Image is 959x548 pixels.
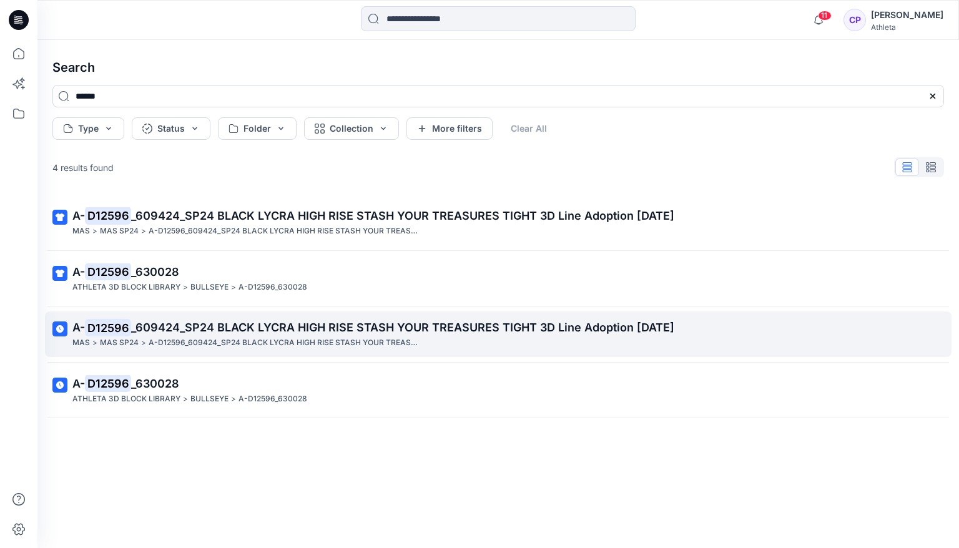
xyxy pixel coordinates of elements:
[42,50,954,85] h4: Search
[190,393,229,406] p: BULLSEYE
[72,377,85,390] span: A-
[141,336,146,350] p: >
[218,117,297,140] button: Folder
[72,265,85,278] span: A-
[92,225,97,238] p: >
[406,117,493,140] button: More filters
[72,225,90,238] p: MAS
[72,209,85,222] span: A-
[183,281,188,294] p: >
[52,161,114,174] p: 4 results found
[239,281,307,294] p: A-D12596_630028
[131,321,674,334] span: _609424_SP24 BLACK LYCRA HIGH RISE STASH YOUR TREASURES TIGHT 3D Line Adoption [DATE]
[871,7,943,22] div: [PERSON_NAME]
[231,281,236,294] p: >
[72,281,180,294] p: ATHLETA 3D BLOCK LIBRARY
[149,336,421,350] p: A-D12596_609424_SP24 BLACK LYCRA HIGH RISE STASH YOUR TREASURES TIGHT 3D Line Adoption 25APR23
[92,336,97,350] p: >
[818,11,832,21] span: 11
[100,225,139,238] p: MAS SP24
[100,336,139,350] p: MAS SP24
[149,225,421,238] p: A-D12596_609424_SP24 BLACK LYCRA HIGH RISE STASH YOUR TREASURES TIGHT 3D Line Adoption 25APR23
[131,377,179,390] span: _630028
[131,209,674,222] span: _609424_SP24 BLACK LYCRA HIGH RISE STASH YOUR TREASURES TIGHT 3D Line Adoption [DATE]
[183,393,188,406] p: >
[72,393,180,406] p: ATHLETA 3D BLOCK LIBRARY
[190,281,229,294] p: BULLSEYE
[132,117,210,140] button: Status
[45,368,952,413] a: A-D12596_630028ATHLETA 3D BLOCK LIBRARY>BULLSEYE>A-D12596_630028
[239,393,307,406] p: A-D12596_630028
[85,263,131,280] mark: D12596
[141,225,146,238] p: >
[85,319,131,336] mark: D12596
[304,117,399,140] button: Collection
[52,117,124,140] button: Type
[843,9,866,31] div: CP
[85,207,131,224] mark: D12596
[131,265,179,278] span: _630028
[72,336,90,350] p: MAS
[72,321,85,334] span: A-
[871,22,943,32] div: Athleta
[231,393,236,406] p: >
[45,200,952,245] a: A-D12596_609424_SP24 BLACK LYCRA HIGH RISE STASH YOUR TREASURES TIGHT 3D Line Adoption [DATE]MAS>...
[85,374,131,392] mark: D12596
[45,256,952,301] a: A-D12596_630028ATHLETA 3D BLOCK LIBRARY>BULLSEYE>A-D12596_630028
[45,311,952,357] a: A-D12596_609424_SP24 BLACK LYCRA HIGH RISE STASH YOUR TREASURES TIGHT 3D Line Adoption [DATE]MAS>...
